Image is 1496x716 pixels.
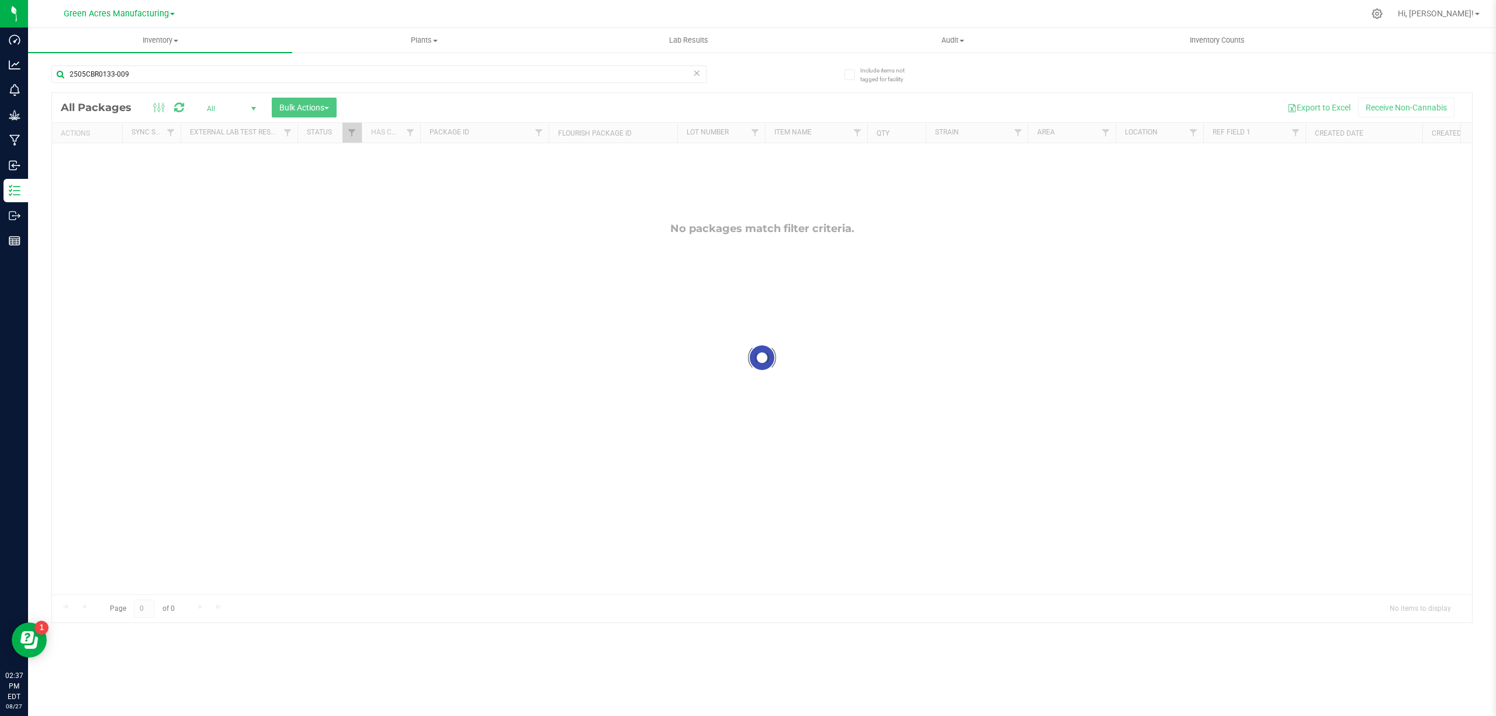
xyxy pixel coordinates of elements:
a: Inventory [28,28,292,53]
input: Search Package ID, Item Name, SKU, Lot or Part Number... [51,65,707,83]
a: Lab Results [556,28,820,53]
inline-svg: Monitoring [9,84,20,96]
iframe: Resource center [12,622,47,658]
a: Inventory Counts [1085,28,1349,53]
div: Manage settings [1370,8,1384,19]
span: Plants [293,35,556,46]
inline-svg: Manufacturing [9,134,20,146]
a: Audit [820,28,1085,53]
span: Audit [821,35,1084,46]
inline-svg: Grow [9,109,20,121]
inline-svg: Outbound [9,210,20,222]
inline-svg: Inbound [9,160,20,171]
span: Lab Results [653,35,724,46]
span: Clear [692,65,701,81]
inline-svg: Analytics [9,59,20,71]
inline-svg: Reports [9,235,20,247]
span: Include items not tagged for facility [860,66,919,84]
span: Hi, [PERSON_NAME]! [1398,9,1474,18]
span: Green Acres Manufacturing [64,9,169,19]
inline-svg: Inventory [9,185,20,196]
span: Inventory [28,35,292,46]
p: 08/27 [5,702,23,711]
span: Inventory Counts [1174,35,1260,46]
a: Plants [292,28,556,53]
iframe: Resource center unread badge [34,621,49,635]
p: 02:37 PM EDT [5,670,23,702]
inline-svg: Dashboard [9,34,20,46]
